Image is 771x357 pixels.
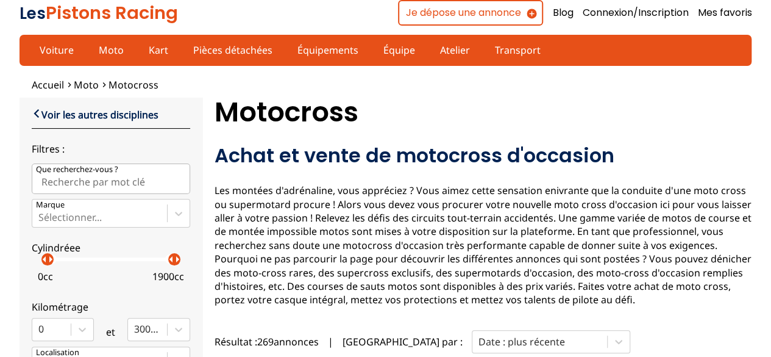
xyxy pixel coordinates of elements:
[36,164,118,175] p: Que recherchez-vous ?
[134,323,137,334] input: 300000
[582,6,688,20] a: Connexion/Inscription
[432,40,478,60] a: Atelier
[20,2,46,24] span: Les
[20,1,178,25] a: LesPistons Racing
[697,6,751,20] a: Mes favoris
[32,164,190,194] input: Que recherchez-vous ?
[343,335,463,348] p: [GEOGRAPHIC_DATA] par :
[108,78,158,92] a: Motocross
[38,323,41,334] input: 0
[106,325,115,339] p: et
[215,335,319,348] span: Résultat : 269 annonces
[43,252,58,267] p: arrow_right
[185,40,280,60] a: Pièces détachées
[36,200,65,211] p: Marque
[215,143,752,168] h2: Achat et vente de motocross d'occasion
[32,40,82,60] a: Voiture
[215,184,752,307] p: Les montées d'adrénaline, vous appréciez ? Vous aimez cette sensation enivrante que la conduite d...
[32,142,190,156] p: Filtres :
[290,40,366,60] a: Équipements
[328,335,333,348] span: |
[141,40,176,60] a: Kart
[32,107,158,121] a: Voir les autres disciplines
[74,78,99,92] a: Moto
[487,40,549,60] a: Transport
[215,98,752,127] h1: Motocross
[375,40,423,60] a: Équipe
[91,40,132,60] a: Moto
[32,241,190,254] p: Cylindréee
[32,78,64,92] a: Accueil
[152,270,184,283] p: 1900 cc
[164,252,179,267] p: arrow_left
[32,300,190,314] p: Kilométrage
[170,252,185,267] p: arrow_right
[552,6,573,20] a: Blog
[38,270,53,283] p: 0 cc
[38,212,41,223] input: MarqueSélectionner...
[37,252,52,267] p: arrow_left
